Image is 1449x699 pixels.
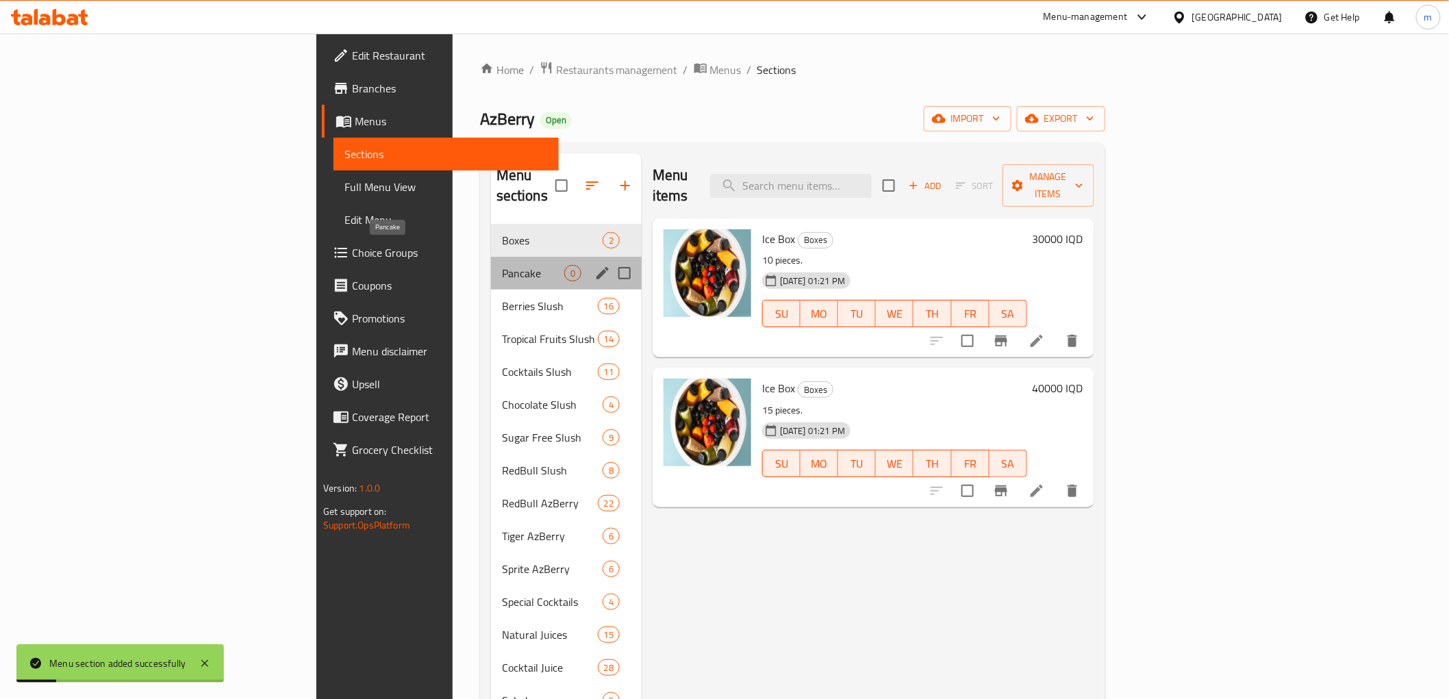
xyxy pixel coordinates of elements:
[598,300,619,313] span: 16
[914,300,951,327] button: TH
[491,224,642,257] div: Boxes2
[603,594,620,610] div: items
[774,424,850,437] span: [DATE] 01:21 PM
[352,80,547,97] span: Branches
[322,72,558,105] a: Branches
[322,302,558,335] a: Promotions
[995,454,1022,474] span: SA
[1029,483,1045,499] a: Edit menu item
[798,232,833,249] div: Boxes
[694,61,742,79] a: Menus
[491,454,642,487] div: RedBull Slush8
[598,364,620,380] div: items
[990,300,1027,327] button: SA
[322,236,558,269] a: Choice Groups
[881,454,908,474] span: WE
[598,626,620,643] div: items
[985,474,1018,507] button: Branch-specific-item
[952,450,990,477] button: FR
[798,382,833,398] span: Boxes
[352,376,547,392] span: Upsell
[603,563,619,576] span: 6
[502,659,598,676] div: Cocktail Juice
[844,454,870,474] span: TU
[1424,10,1433,25] span: m
[903,175,947,196] span: Add item
[603,429,620,446] div: items
[1017,106,1105,131] button: export
[352,277,547,294] span: Coupons
[502,462,603,479] div: RedBull Slush
[757,62,796,78] span: Sections
[762,450,801,477] button: SU
[881,304,908,324] span: WE
[603,396,620,413] div: items
[990,450,1027,477] button: SA
[491,355,642,388] div: Cocktails Slush11
[491,421,642,454] div: Sugar Free Slush9
[598,331,620,347] div: items
[322,433,558,466] a: Grocery Checklist
[924,106,1011,131] button: import
[1029,333,1045,349] a: Edit menu item
[565,267,581,280] span: 0
[603,596,619,609] span: 4
[323,503,386,520] span: Get support on:
[502,626,598,643] span: Natural Juices
[491,290,642,322] div: Berries Slush16
[1056,325,1089,357] button: delete
[352,310,547,327] span: Promotions
[502,265,564,281] span: Pancake
[768,304,795,324] span: SU
[598,628,619,641] span: 15
[838,300,876,327] button: TU
[935,110,1000,127] span: import
[502,528,603,544] span: Tiger AzBerry
[947,175,1003,196] span: Select section first
[491,388,642,421] div: Chocolate Slush4
[322,105,558,138] a: Menus
[502,396,603,413] span: Chocolate Slush
[502,232,603,249] div: Boxes
[603,398,619,411] span: 4
[957,454,984,474] span: FR
[352,47,547,64] span: Edit Restaurant
[1003,164,1094,207] button: Manage items
[322,269,558,302] a: Coupons
[491,520,642,552] div: Tiger AzBerry6
[333,203,558,236] a: Edit Menu
[907,178,944,194] span: Add
[919,304,946,324] span: TH
[502,331,598,347] span: Tropical Fruits Slush
[502,364,598,380] span: Cocktails Slush
[1033,379,1083,398] h6: 40000 IQD
[603,561,620,577] div: items
[1056,474,1089,507] button: delete
[762,229,795,249] span: Ice Box
[710,174,872,198] input: search
[598,661,619,674] span: 28
[774,275,850,288] span: [DATE] 01:21 PM
[664,379,751,466] img: Ice Box
[598,366,619,379] span: 11
[502,594,603,610] span: Special Cocktails
[603,232,620,249] div: items
[344,146,547,162] span: Sections
[502,495,598,511] span: RedBull AzBerry
[502,561,603,577] div: Sprite AzBerry
[556,62,678,78] span: Restaurants management
[49,656,186,671] div: Menu section added successfully
[919,454,946,474] span: TH
[952,300,990,327] button: FR
[491,487,642,520] div: RedBull AzBerry22
[322,335,558,368] a: Menu disclaimer
[333,170,558,203] a: Full Menu View
[762,378,795,398] span: Ice Box
[322,401,558,433] a: Coverage Report
[762,300,801,327] button: SU
[322,368,558,401] a: Upsell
